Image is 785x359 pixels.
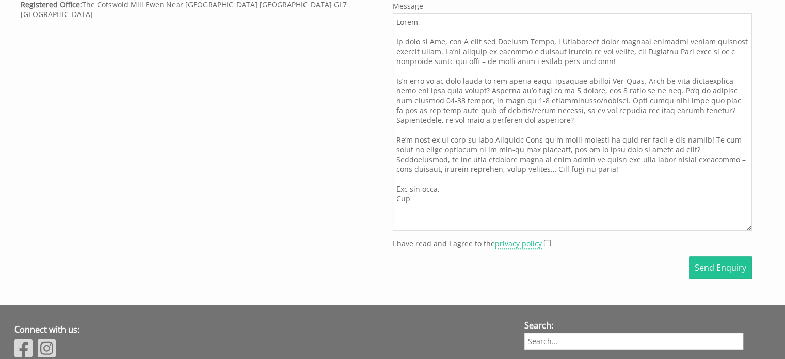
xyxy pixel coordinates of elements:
[393,239,542,248] label: I have read and I agree to the
[495,239,542,249] a: privacy policy
[14,338,33,358] img: Facebook
[14,324,510,335] h3: Connect with us:
[393,1,752,11] label: Message
[524,333,743,350] input: Search...
[689,256,752,279] button: Send Enquiry
[524,320,743,331] h3: Search:
[38,338,56,358] img: Instagram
